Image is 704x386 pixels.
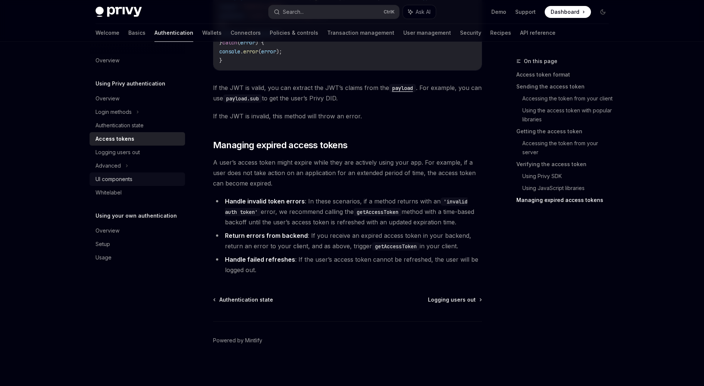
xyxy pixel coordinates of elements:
[522,137,615,158] a: Accessing the token from your server
[515,8,536,16] a: Support
[154,24,193,42] a: Authentication
[545,6,591,18] a: Dashboard
[219,57,222,64] span: }
[261,48,276,55] span: error
[516,194,615,206] a: Managing expired access tokens
[516,125,615,137] a: Getting the access token
[283,7,304,16] div: Search...
[223,94,262,103] code: payload.sub
[389,84,416,92] code: payload
[202,24,222,42] a: Wallets
[96,108,132,116] div: Login methods
[219,48,240,55] span: console
[128,24,146,42] a: Basics
[90,146,185,159] a: Logging users out
[213,157,482,189] span: A user’s access token might expire while they are actively using your app. For example, if a user...
[520,24,556,42] a: API reference
[90,224,185,237] a: Overview
[255,39,264,46] span: ) {
[213,139,348,151] span: Managing expired access tokens
[269,5,399,19] button: Search...CtrlK
[90,237,185,251] a: Setup
[516,158,615,170] a: Verifying the access token
[460,24,481,42] a: Security
[522,170,615,182] a: Using Privy SDK
[225,232,308,239] strong: Return errors from backend
[270,24,318,42] a: Policies & controls
[551,8,579,16] span: Dashboard
[213,83,482,103] span: If the JWT is valid, you can extract the JWT’s claims from the . For example, you can use to get ...
[240,39,255,46] span: error
[96,79,165,88] h5: Using Privy authentication
[491,8,506,16] a: Demo
[516,81,615,93] a: Sending the access token
[96,121,144,130] div: Authentication state
[522,105,615,125] a: Using the access token with popular libraries
[90,186,185,199] a: Whitelabel
[403,5,436,19] button: Ask AI
[90,132,185,146] a: Access tokens
[96,161,121,170] div: Advanced
[213,196,482,227] li: : In these scenarios, if a method returns with an error, we recommend calling the method with a t...
[96,240,110,249] div: Setup
[90,119,185,132] a: Authentication state
[354,208,401,216] code: getAccessToken
[243,48,258,55] span: error
[90,54,185,67] a: Overview
[372,242,420,250] code: getAccessToken
[522,182,615,194] a: Using JavaScript libraries
[96,94,119,103] div: Overview
[597,6,609,18] button: Toggle dark mode
[276,48,282,55] span: );
[96,188,122,197] div: Whitelabel
[213,111,482,121] span: If the JWT is invalid, this method will throw an error.
[96,148,140,157] div: Logging users out
[384,9,395,15] span: Ctrl K
[416,8,431,16] span: Ask AI
[258,48,261,55] span: (
[213,230,482,251] li: : If you receive an expired access token in your backend, return an error to your client, and as ...
[403,24,451,42] a: User management
[213,337,262,344] a: Powered by Mintlify
[96,253,112,262] div: Usage
[231,24,261,42] a: Connectors
[90,92,185,105] a: Overview
[213,254,482,275] li: : If the user’s access token cannot be refreshed, the user will be logged out.
[96,7,142,17] img: dark logo
[225,256,295,263] strong: Handle failed refreshes
[219,296,273,303] span: Authentication state
[524,57,557,66] span: On this page
[225,197,467,216] code: 'invalid auth token'
[96,56,119,65] div: Overview
[490,24,511,42] a: Recipes
[96,226,119,235] div: Overview
[90,172,185,186] a: UI components
[96,24,119,42] a: Welcome
[96,134,134,143] div: Access tokens
[522,93,615,105] a: Accessing the token from your client
[219,39,222,46] span: }
[214,296,273,303] a: Authentication state
[90,251,185,264] a: Usage
[428,296,476,303] span: Logging users out
[225,197,305,205] strong: Handle invalid token errors
[516,69,615,81] a: Access token format
[96,175,132,184] div: UI components
[222,39,237,46] span: catch
[237,39,240,46] span: (
[327,24,394,42] a: Transaction management
[428,296,481,303] a: Logging users out
[389,84,416,91] a: payload
[96,211,177,220] h5: Using your own authentication
[240,48,243,55] span: .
